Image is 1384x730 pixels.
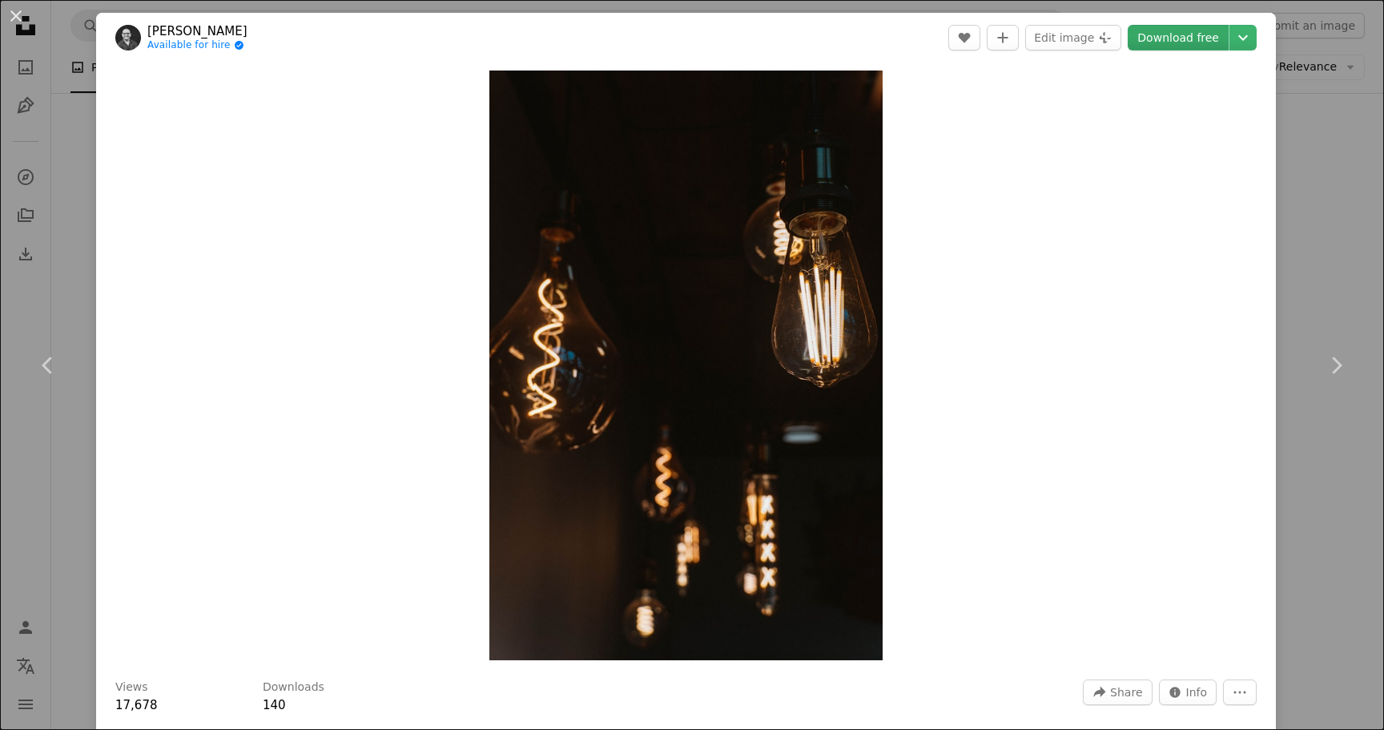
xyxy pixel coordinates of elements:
[1110,680,1142,704] span: Share
[1128,25,1229,50] a: Download free
[489,71,883,660] img: a group of light bulbs hanging from a ceiling
[948,25,980,50] button: Like
[987,25,1019,50] button: Add to Collection
[1288,288,1384,442] a: Next
[1186,680,1208,704] span: Info
[147,23,247,39] a: [PERSON_NAME]
[147,39,247,52] a: Available for hire
[1229,25,1257,50] button: Choose download size
[1159,680,1217,705] button: Stats about this image
[1223,680,1257,705] button: More Actions
[1025,25,1121,50] button: Edit image
[263,680,324,696] h3: Downloads
[263,698,286,712] span: 140
[115,698,158,712] span: 17,678
[115,680,148,696] h3: Views
[1083,680,1152,705] button: Share this image
[115,25,141,50] img: Go to Gustavo Sánchez's profile
[489,71,883,660] button: Zoom in on this image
